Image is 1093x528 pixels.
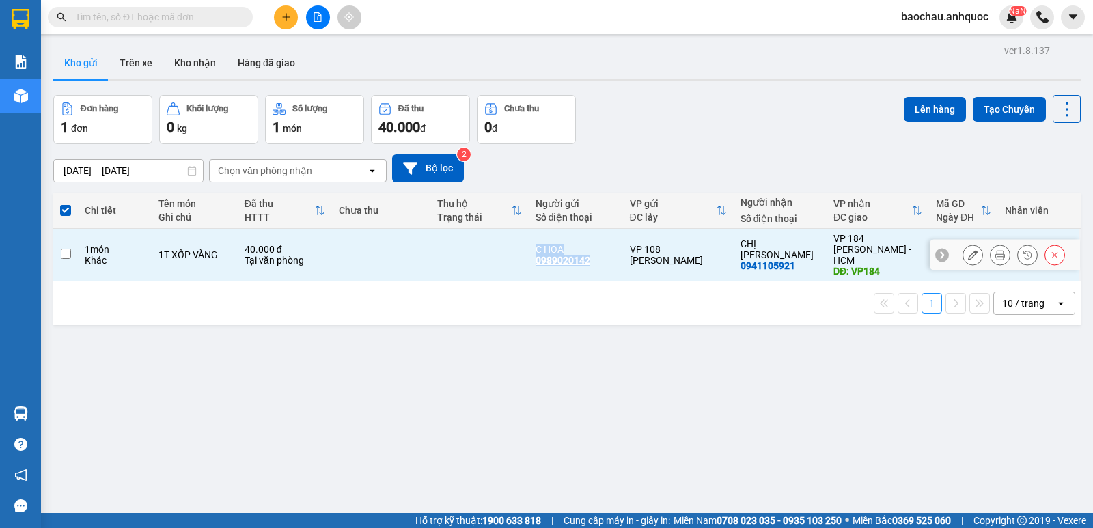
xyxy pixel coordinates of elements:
th: Toggle SortBy [238,193,332,229]
span: search [57,12,66,22]
div: Khác [85,255,145,266]
input: Tìm tên, số ĐT hoặc mã đơn [75,10,236,25]
button: Lên hàng [904,97,966,122]
img: warehouse-icon [14,406,28,421]
div: 1 món [85,244,145,255]
span: 1 [273,119,280,135]
button: Khối lượng0kg [159,95,258,144]
th: Toggle SortBy [623,193,734,229]
div: ĐC lấy [630,212,716,223]
span: 40.000 [378,119,420,135]
span: message [14,499,27,512]
div: Chưa thu [504,104,539,113]
sup: 2 [457,148,471,161]
div: Đã thu [398,104,424,113]
img: phone-icon [1036,11,1049,23]
span: file-add [313,12,322,22]
div: Ghi chú [158,212,231,223]
div: Tên món [158,198,231,209]
span: copyright [1017,516,1027,525]
span: đ [420,123,426,134]
button: plus [274,5,298,29]
span: 1 [61,119,68,135]
th: Toggle SortBy [827,193,929,229]
div: C HOA [536,244,616,255]
button: caret-down [1061,5,1085,29]
button: Đã thu40.000đ [371,95,470,144]
span: VP NVT [150,96,221,120]
svg: open [1055,298,1066,309]
button: Tạo Chuyến [973,97,1046,122]
strong: 0369 525 060 [892,515,951,526]
div: A DƯƠNG [130,61,248,77]
span: đơn [71,123,88,134]
span: đ [492,123,497,134]
th: Toggle SortBy [430,193,529,229]
button: Trên xe [109,46,163,79]
img: logo-vxr [12,9,29,29]
div: Chưa thu [339,205,424,216]
button: Đơn hàng1đơn [53,95,152,144]
span: ⚪️ [845,518,849,523]
div: Mã GD [936,198,980,209]
span: | [961,513,963,528]
span: Hỗ trợ kỹ thuật: [415,513,541,528]
div: Nhân viên [1005,205,1073,216]
div: 10 / trang [1002,296,1044,310]
span: Miền Bắc [853,513,951,528]
strong: 0708 023 035 - 0935 103 250 [717,515,842,526]
button: 1 [922,293,942,314]
div: Tại văn phòng [245,255,325,266]
span: kg [177,123,187,134]
sup: NaN [1009,6,1026,16]
svg: open [367,165,378,176]
div: HTTT [245,212,314,223]
div: 0989020142 [536,255,590,266]
div: Số điện thoại [536,212,616,223]
span: món [283,123,302,134]
div: A HOÀNG [12,44,121,61]
button: file-add [306,5,330,29]
img: icon-new-feature [1006,11,1018,23]
th: Toggle SortBy [929,193,998,229]
div: VP 108 [PERSON_NAME] [12,12,121,44]
div: VP gửi [630,198,716,209]
span: baochau.anhquoc [890,8,999,25]
div: Người gửi [536,198,616,209]
button: Kho nhận [163,46,227,79]
div: ĐC giao [833,212,911,223]
img: solution-icon [14,55,28,69]
div: CHỊ HÀ [741,238,820,260]
span: question-circle [14,438,27,451]
button: aim [337,5,361,29]
span: Miền Nam [674,513,842,528]
span: Cung cấp máy in - giấy in: [564,513,670,528]
img: warehouse-icon [14,89,28,103]
div: Người nhận [741,197,820,208]
div: VP 184 [PERSON_NAME] - HCM [130,12,248,61]
div: Đã thu [245,198,314,209]
button: Kho gửi [53,46,109,79]
div: 0941105921 [741,260,795,271]
button: Chưa thu0đ [477,95,576,144]
div: 40.000 đ [245,244,325,255]
div: Chi tiết [85,205,145,216]
button: Hàng đã giao [227,46,306,79]
div: DĐ: VP184 [833,266,922,277]
div: Sửa đơn hàng [963,245,983,265]
span: plus [281,12,291,22]
div: Số lượng [292,104,327,113]
div: 1T XỐP VÀNG [158,249,231,260]
span: 0 [167,119,174,135]
span: | [551,513,553,528]
span: 0 [484,119,492,135]
div: Số điện thoại [741,213,820,224]
div: Ngày ĐH [936,212,980,223]
input: Select a date range. [54,160,203,182]
span: aim [344,12,354,22]
div: Đơn hàng [81,104,118,113]
div: VP nhận [833,198,911,209]
div: Trạng thái [437,212,511,223]
span: Gửi: [12,13,33,27]
span: notification [14,469,27,482]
